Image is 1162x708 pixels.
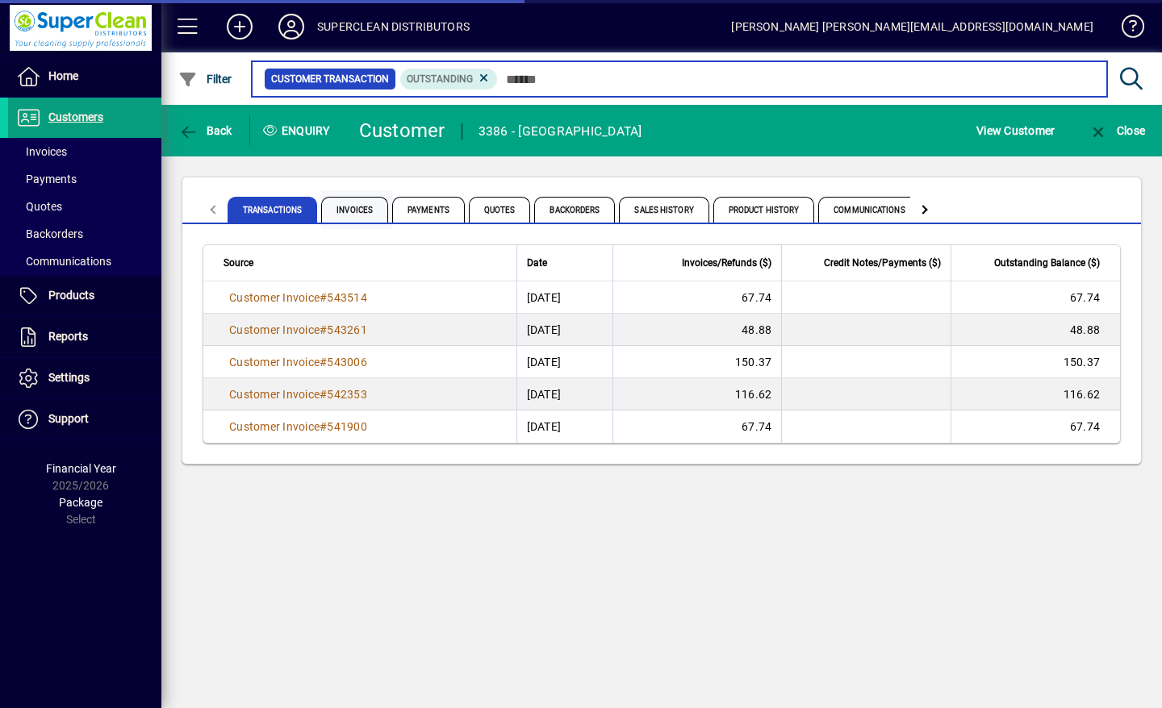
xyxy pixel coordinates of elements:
[8,358,161,398] a: Settings
[16,255,111,268] span: Communications
[407,73,473,85] span: Outstanding
[1110,3,1142,56] a: Knowledge Base
[320,356,327,369] span: #
[59,496,102,509] span: Package
[224,418,373,435] a: Customer Invoice#541900
[178,124,232,137] span: Back
[16,145,67,158] span: Invoices
[321,197,388,223] span: Invoices
[516,281,612,314] td: [DATE]
[16,227,83,240] span: Backorders
[228,197,317,223] span: Transactions
[178,73,232,85] span: Filter
[320,323,327,336] span: #
[327,420,367,433] span: 541900
[8,276,161,316] a: Products
[818,197,920,223] span: Communications
[161,116,250,145] app-page-header-button: Back
[612,281,782,314] td: 67.74
[612,378,782,410] td: 116.62
[174,116,236,145] button: Back
[516,346,612,378] td: [DATE]
[713,197,815,223] span: Product History
[8,165,161,193] a: Payments
[46,462,116,475] span: Financial Year
[516,410,612,443] td: [DATE]
[951,281,1120,314] td: 67.74
[320,388,327,401] span: #
[327,356,367,369] span: 543006
[8,56,161,97] a: Home
[8,193,161,220] a: Quotes
[1089,124,1145,137] span: Close
[48,371,90,384] span: Settings
[224,385,373,403] a: Customer Invoice#542353
[48,110,103,123] span: Customers
[994,254,1100,272] span: Outstanding Balance ($)
[214,12,265,41] button: Add
[320,291,327,304] span: #
[8,317,161,357] a: Reports
[8,220,161,248] a: Backorders
[48,412,89,425] span: Support
[224,353,373,371] a: Customer Invoice#543006
[534,197,615,223] span: Backorders
[1085,116,1149,145] button: Close
[951,314,1120,346] td: 48.88
[327,388,367,401] span: 542353
[951,378,1120,410] td: 116.62
[824,254,941,272] span: Credit Notes/Payments ($)
[229,420,320,433] span: Customer Invoice
[327,323,367,336] span: 543261
[48,69,78,82] span: Home
[527,254,547,272] span: Date
[48,289,94,302] span: Products
[265,12,317,41] button: Profile
[229,323,320,336] span: Customer Invoice
[327,291,367,304] span: 543514
[229,356,320,369] span: Customer Invoice
[16,200,62,213] span: Quotes
[972,116,1059,145] button: View Customer
[8,399,161,439] a: Support
[224,289,373,306] a: Customer Invoice#543514
[16,173,77,185] span: Payments
[359,118,445,144] div: Customer
[951,346,1120,378] td: 150.37
[976,118,1055,144] span: View Customer
[612,314,782,346] td: 48.88
[469,197,531,223] span: Quotes
[516,378,612,410] td: [DATE]
[224,254,253,272] span: Source
[271,71,389,87] span: Customer Transaction
[400,69,498,90] mat-chip: Outstanding Status: Outstanding
[320,420,327,433] span: #
[224,321,373,339] a: Customer Invoice#543261
[8,138,161,165] a: Invoices
[619,197,708,223] span: Sales History
[250,118,347,144] div: Enquiry
[174,65,236,94] button: Filter
[527,254,603,272] div: Date
[612,410,782,443] td: 67.74
[48,330,88,343] span: Reports
[516,314,612,346] td: [DATE]
[317,14,470,40] div: SUPERCLEAN DISTRIBUTORS
[1072,116,1162,145] app-page-header-button: Close enquiry
[612,346,782,378] td: 150.37
[682,254,771,272] span: Invoices/Refunds ($)
[951,410,1120,443] td: 67.74
[479,119,642,144] div: 3386 - [GEOGRAPHIC_DATA]
[229,388,320,401] span: Customer Invoice
[229,291,320,304] span: Customer Invoice
[392,197,465,223] span: Payments
[8,248,161,275] a: Communications
[731,14,1093,40] div: [PERSON_NAME] [PERSON_NAME][EMAIL_ADDRESS][DOMAIN_NAME]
